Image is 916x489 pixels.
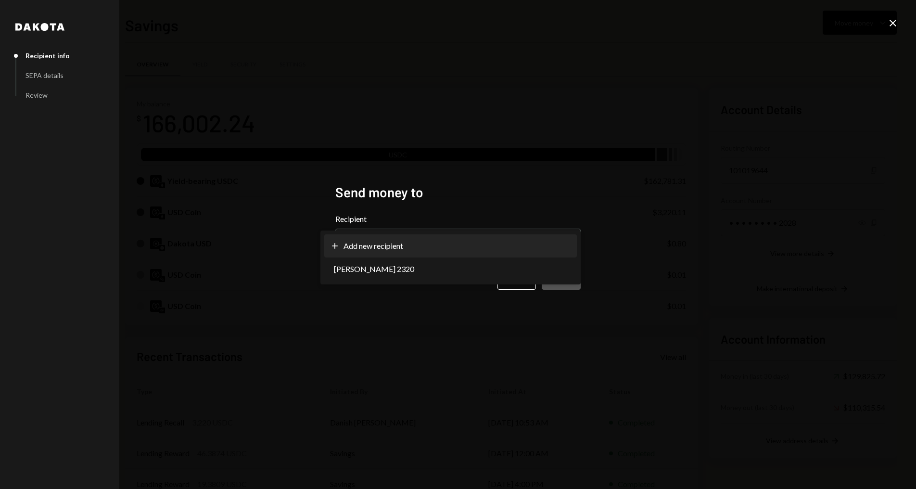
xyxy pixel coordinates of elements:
div: SEPA details [25,71,64,79]
button: Recipient [335,229,581,256]
h2: Send money to [335,183,581,202]
span: Add new recipient [343,240,403,252]
span: [PERSON_NAME] 2320 [334,263,414,275]
label: Recipient [335,213,581,225]
div: Recipient info [25,51,70,60]
div: Review [25,91,48,99]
